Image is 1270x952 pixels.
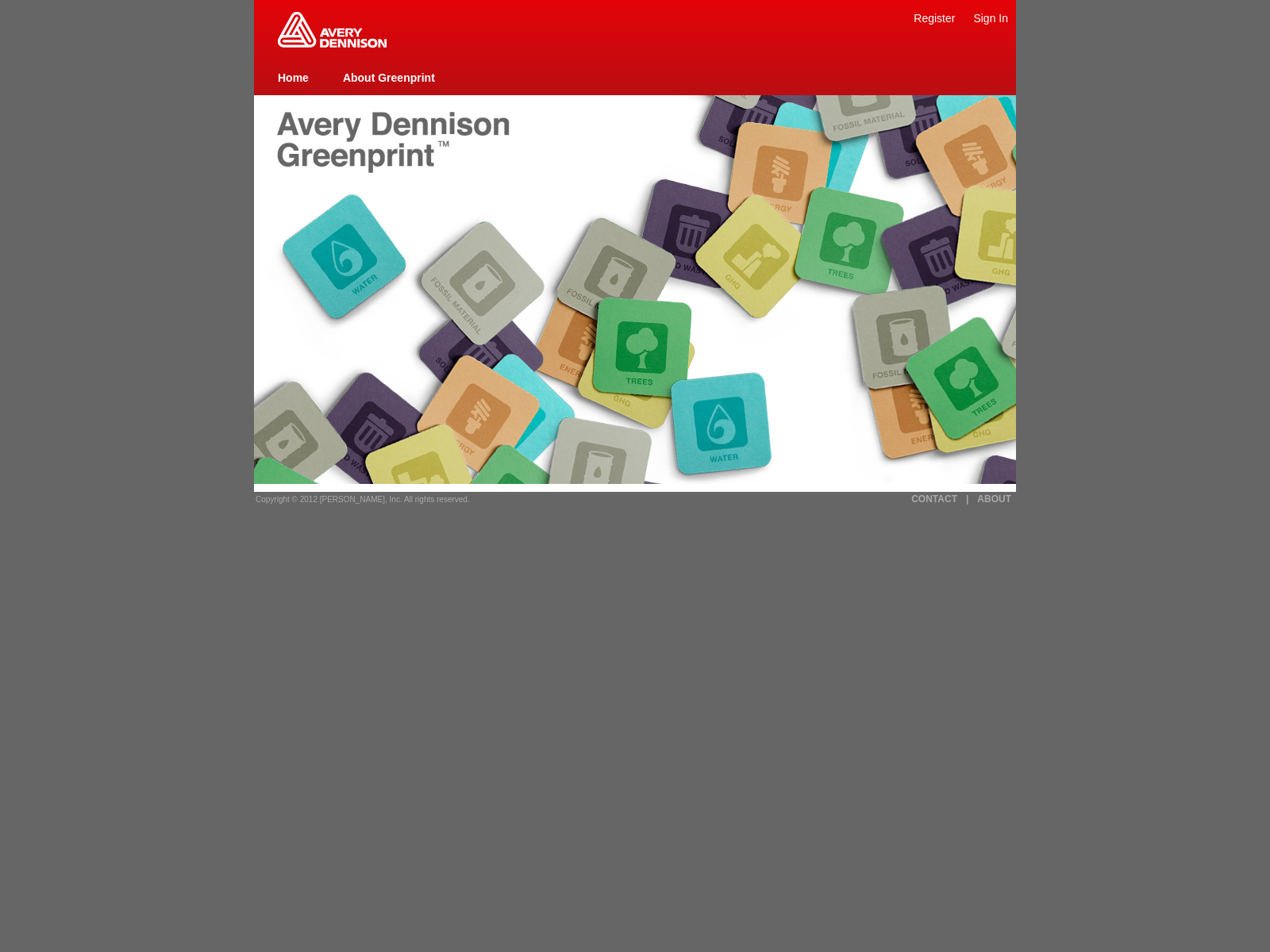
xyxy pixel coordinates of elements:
img: Home [278,12,387,48]
a: ABOUT [977,493,1011,505]
a: Sign In [973,12,1008,25]
a: Register [914,12,955,25]
a: | [966,493,968,505]
a: Greenprint [278,40,387,49]
a: Home [278,71,309,84]
span: Copyright © 2012 [PERSON_NAME], Inc. All rights reserved. [256,495,470,504]
a: About Greenprint [343,71,435,84]
a: CONTACT [911,493,957,505]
